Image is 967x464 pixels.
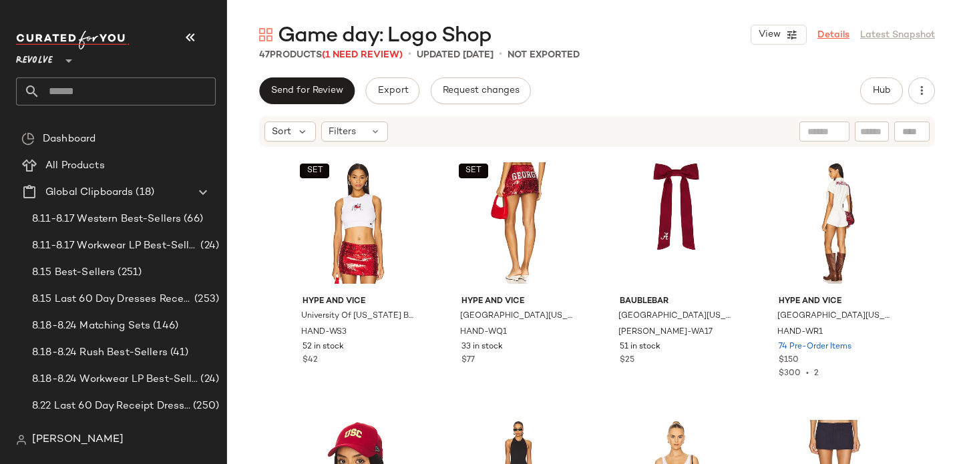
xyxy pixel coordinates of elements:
span: (250) [190,399,219,414]
span: 8.22 Last 60 Day Receipt Dresses [32,399,190,414]
span: (253) [192,292,219,307]
img: svg%3e [21,132,35,146]
span: (1 Need Review) [322,50,403,60]
span: 33 in stock [461,341,503,353]
span: [GEOGRAPHIC_DATA][US_STATE] Sequin Mini Skirt [460,310,573,322]
span: Send for Review [270,85,343,96]
span: Hub [872,85,891,96]
button: Send for Review [259,77,355,104]
span: • [499,47,502,63]
span: 8.11-8.17 Western Best-Sellers [32,212,181,227]
span: Game day: Logo Shop [278,23,492,49]
span: All Products [45,158,105,174]
span: Revolve [16,45,53,69]
a: Details [817,28,849,42]
span: 8.15 Last 60 Day Dresses Receipt [32,292,192,307]
span: [PERSON_NAME]-WA17 [618,326,713,338]
img: HAND-WQ1_V1.jpg [451,156,585,290]
span: BaubleBar [620,296,733,308]
span: 8.11-8.17 Workwear LP Best-Sellers [32,238,198,254]
span: Hype and Vice [461,296,574,308]
img: cfy_white_logo.C9jOOHJF.svg [16,31,130,49]
span: HAND-WS3 [301,326,347,338]
span: Export [377,85,408,96]
span: $25 [620,355,634,367]
span: Hype and Vice [779,296,892,308]
span: Hype and Vice [303,296,415,308]
span: $77 [461,355,475,367]
span: 74 Pre-Order Items [779,341,851,353]
span: (24) [198,238,219,254]
img: BAUR-WA17_V1.jpg [609,156,743,290]
span: $300 [779,369,801,378]
button: Request changes [431,77,531,104]
span: 2 [814,369,819,378]
p: Not Exported [508,48,580,62]
span: Global Clipboards [45,185,133,200]
span: (146) [150,318,178,334]
button: SET [459,164,488,178]
span: [GEOGRAPHIC_DATA][US_STATE] Logo Hair Bow i [618,310,731,322]
span: (66) [181,212,203,227]
span: HAND-WQ1 [460,326,507,338]
button: Hub [860,77,903,104]
span: • [408,47,411,63]
span: 8.18-8.24 Rush Best-Sellers [32,345,168,361]
span: HAND-WR1 [777,326,823,338]
span: 47 [259,50,270,60]
span: Dashboard [43,132,95,147]
button: View [751,25,807,45]
span: View [758,29,781,40]
span: $42 [303,355,318,367]
span: 52 in stock [303,341,344,353]
span: 8.25-8.31 Fall Dresses LP [32,425,154,441]
img: HAND-WS3_V1.jpg [292,156,426,290]
img: svg%3e [259,28,272,41]
span: 51 in stock [620,341,660,353]
span: $150 [779,355,799,367]
span: (251) [115,265,142,280]
button: Export [365,77,419,104]
span: (70) [154,425,177,441]
span: University Of [US_STATE] Bulldog Cut Off Tank Top [301,310,414,322]
span: (24) [198,372,219,387]
span: 8.18-8.24 Matching Sets [32,318,150,334]
span: [GEOGRAPHIC_DATA][US_STATE] [PERSON_NAME] [777,310,890,322]
button: SET [300,164,329,178]
p: updated [DATE] [417,48,494,62]
span: (41) [168,345,189,361]
div: Products [259,48,403,62]
span: Sort [272,125,291,139]
span: Request changes [442,85,520,96]
span: • [801,369,814,378]
span: [PERSON_NAME] [32,432,124,448]
img: svg%3e [16,435,27,445]
img: HAND-WR1_V1.jpg [768,156,902,290]
span: SET [465,166,481,176]
span: (18) [133,185,154,200]
span: 8.15 Best-Sellers [32,265,115,280]
span: Filters [329,125,356,139]
span: SET [306,166,323,176]
span: 8.18-8.24 Workwear LP Best-Sellers [32,372,198,387]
